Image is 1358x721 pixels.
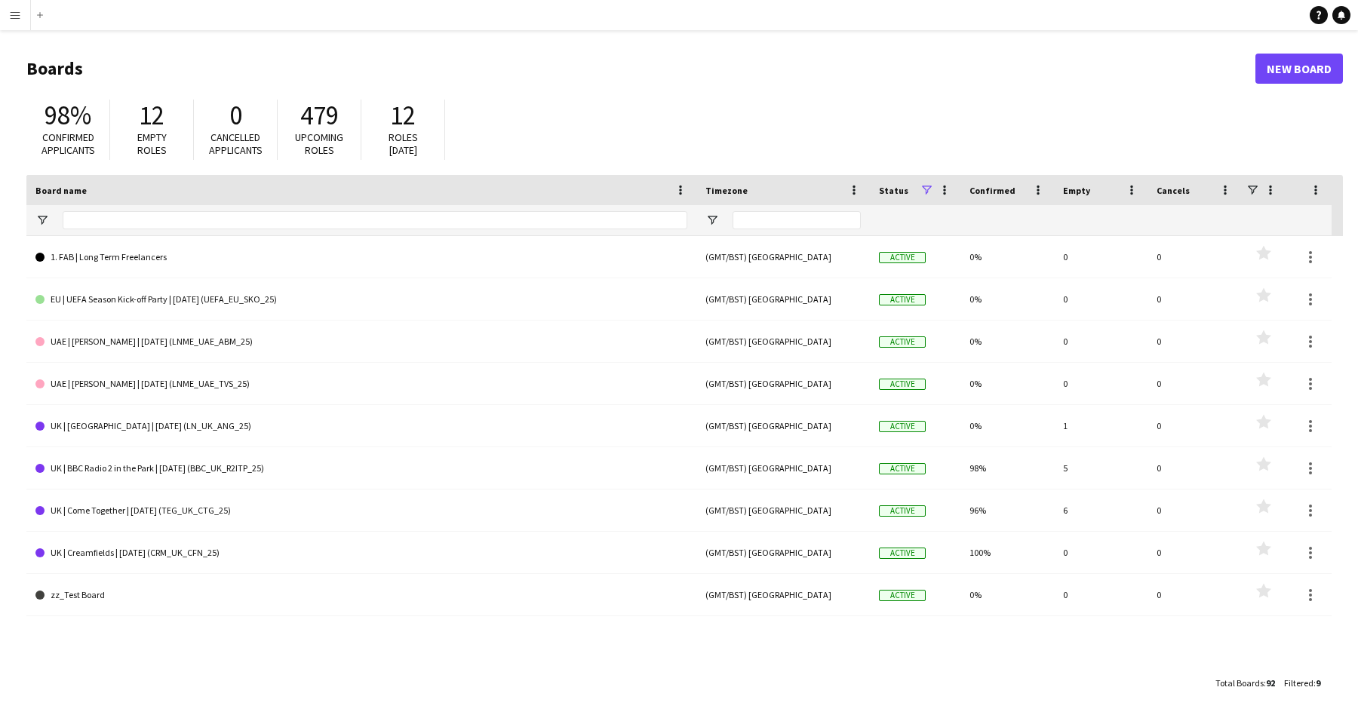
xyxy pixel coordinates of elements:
[1054,236,1148,278] div: 0
[969,185,1015,196] span: Confirmed
[1215,677,1264,689] span: Total Boards
[35,447,687,489] a: UK | BBC Radio 2 in the Park | [DATE] (BBC_UK_R2ITP_25)
[1054,489,1148,531] div: 6
[35,278,687,321] a: EU | UEFA Season Kick-off Party | [DATE] (UEFA_EU_SKO_25)
[696,574,870,615] div: (GMT/BST) [GEOGRAPHIC_DATA]
[35,363,687,405] a: UAE | [PERSON_NAME] | [DATE] (LNME_UAE_TVS_25)
[705,185,748,196] span: Timezone
[35,236,687,278] a: 1. FAB | Long Term Freelancers
[879,252,926,263] span: Active
[1148,278,1241,320] div: 0
[1148,236,1241,278] div: 0
[733,211,861,229] input: Timezone Filter Input
[1148,574,1241,615] div: 0
[879,379,926,390] span: Active
[960,574,1054,615] div: 0%
[45,99,91,132] span: 98%
[139,99,164,132] span: 12
[300,99,339,132] span: 479
[35,185,87,196] span: Board name
[295,130,343,157] span: Upcoming roles
[879,548,926,559] span: Active
[390,99,416,132] span: 12
[1148,447,1241,489] div: 0
[1054,574,1148,615] div: 0
[960,532,1054,573] div: 100%
[1284,668,1320,698] div: :
[35,405,687,447] a: UK | [GEOGRAPHIC_DATA] | [DATE] (LN_UK_ANG_25)
[960,321,1054,362] div: 0%
[960,405,1054,446] div: 0%
[1054,278,1148,320] div: 0
[960,489,1054,531] div: 96%
[696,489,870,531] div: (GMT/BST) [GEOGRAPHIC_DATA]
[696,236,870,278] div: (GMT/BST) [GEOGRAPHIC_DATA]
[41,130,95,157] span: Confirmed applicants
[879,336,926,348] span: Active
[879,294,926,305] span: Active
[1148,363,1241,404] div: 0
[696,532,870,573] div: (GMT/BST) [GEOGRAPHIC_DATA]
[35,321,687,363] a: UAE | [PERSON_NAME] | [DATE] (LNME_UAE_ABM_25)
[960,278,1054,320] div: 0%
[137,130,167,157] span: Empty roles
[1157,185,1190,196] span: Cancels
[696,405,870,446] div: (GMT/BST) [GEOGRAPHIC_DATA]
[35,532,687,574] a: UK | Creamfields | [DATE] (CRM_UK_CFN_25)
[1215,668,1275,698] div: :
[1148,532,1241,573] div: 0
[1148,321,1241,362] div: 0
[1255,54,1343,84] a: New Board
[705,213,719,227] button: Open Filter Menu
[229,99,242,132] span: 0
[879,463,926,474] span: Active
[1316,677,1320,689] span: 9
[1148,405,1241,446] div: 0
[389,130,418,157] span: Roles [DATE]
[1054,363,1148,404] div: 0
[1054,321,1148,362] div: 0
[35,489,687,532] a: UK | Come Together | [DATE] (TEG_UK_CTG_25)
[879,590,926,601] span: Active
[879,505,926,517] span: Active
[1284,677,1313,689] span: Filtered
[696,321,870,362] div: (GMT/BST) [GEOGRAPHIC_DATA]
[960,363,1054,404] div: 0%
[1063,185,1090,196] span: Empty
[879,421,926,432] span: Active
[63,211,687,229] input: Board name Filter Input
[960,447,1054,489] div: 98%
[1266,677,1275,689] span: 92
[1054,405,1148,446] div: 1
[1148,489,1241,531] div: 0
[35,213,49,227] button: Open Filter Menu
[696,447,870,489] div: (GMT/BST) [GEOGRAPHIC_DATA]
[696,363,870,404] div: (GMT/BST) [GEOGRAPHIC_DATA]
[209,130,263,157] span: Cancelled applicants
[35,574,687,616] a: zz_Test Board
[696,278,870,320] div: (GMT/BST) [GEOGRAPHIC_DATA]
[1054,532,1148,573] div: 0
[960,236,1054,278] div: 0%
[879,185,908,196] span: Status
[26,57,1255,80] h1: Boards
[1054,447,1148,489] div: 5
